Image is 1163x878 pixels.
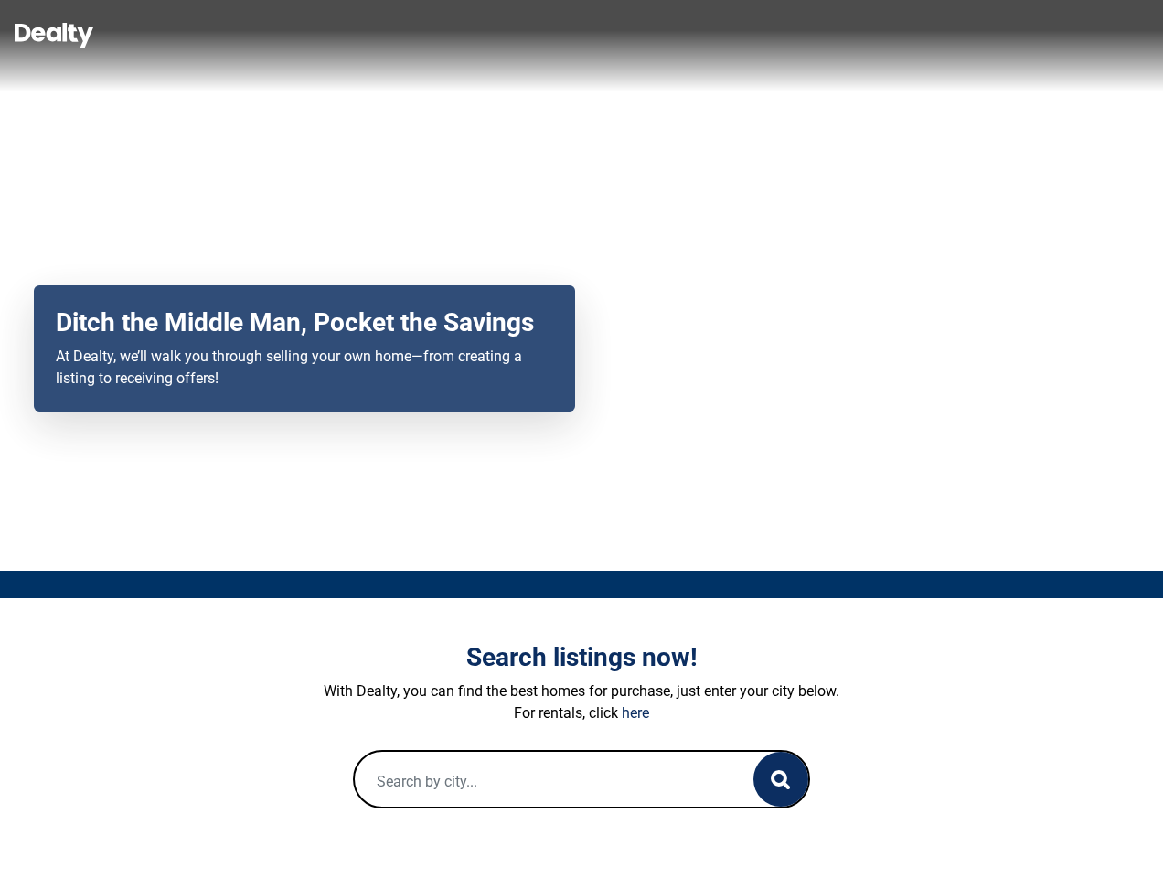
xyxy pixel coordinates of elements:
iframe: Intercom live chat [1101,816,1145,860]
a: here [622,704,649,722]
img: Dealty - Buy, Sell & Rent Homes [15,23,93,48]
h3: Search listings now! [74,642,1089,673]
input: Search by city... [355,752,717,810]
p: At Dealty, we’ll walk you through selling your own home—from creating a listing to receiving offers! [56,346,553,390]
p: For rentals, click [74,702,1089,724]
p: With Dealty, you can find the best homes for purchase, just enter your city below. [74,680,1089,702]
h2: Ditch the Middle Man, Pocket the Savings [56,307,553,338]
